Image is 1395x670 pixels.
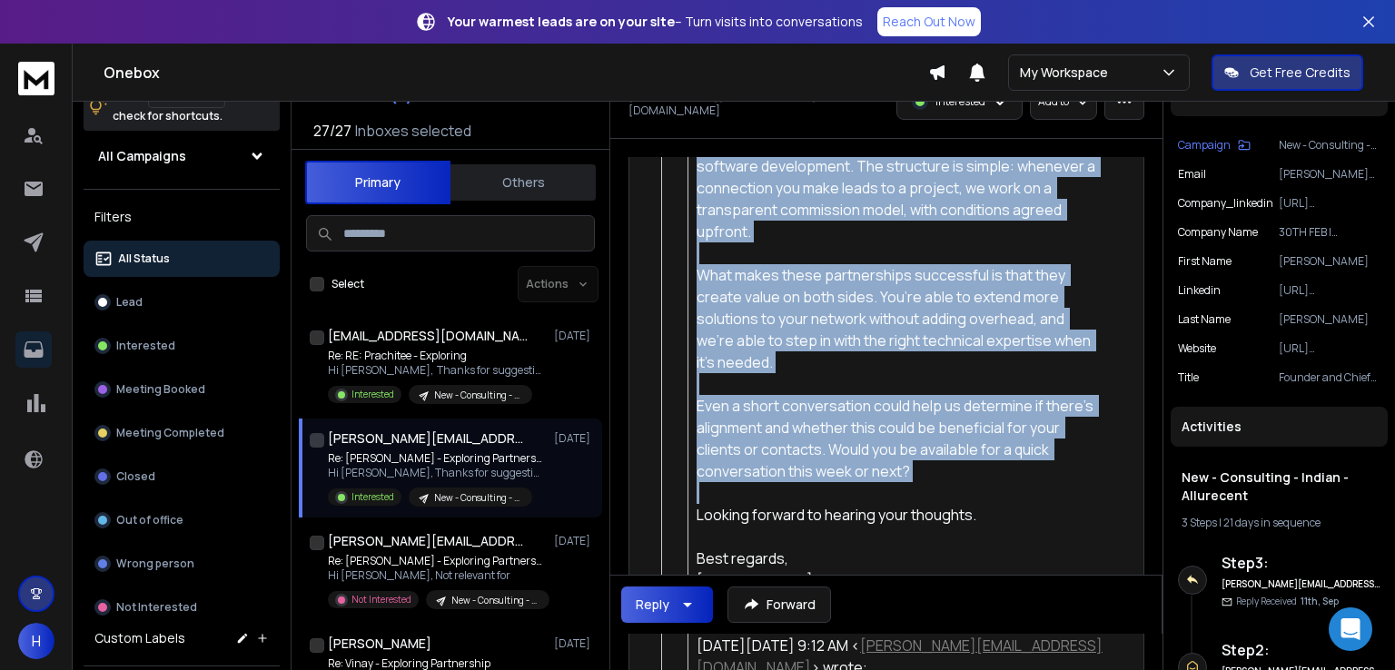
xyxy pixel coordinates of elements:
[116,557,194,571] p: Wrong person
[1279,138,1380,153] p: New - Consulting - Indian - Allurecent
[1279,312,1380,327] p: [PERSON_NAME]
[328,568,546,583] p: Hi [PERSON_NAME], Not relevant for
[113,89,241,125] p: Press to check for shortcuts.
[116,600,197,615] p: Not Interested
[1171,407,1388,447] div: Activities
[727,586,831,623] button: Forward
[621,586,713,623] button: Reply
[1178,167,1206,182] p: Email
[1212,54,1363,91] button: Get Free Credits
[116,469,155,484] p: Closed
[116,339,175,353] p: Interested
[84,415,280,451] button: Meeting Completed
[1279,370,1380,385] p: Founder and Chief Brand Strategist
[883,13,975,31] p: Reach Out Now
[697,264,1103,373] div: What makes these partnerships successful is that they create value on both sides. You’re able to ...
[935,94,985,109] p: Interested
[1329,607,1372,651] div: Open Intercom Messenger
[1182,468,1377,505] h1: New - Consulting - Indian - Allurecent
[104,62,928,84] h1: Onebox
[1301,595,1339,607] span: 11th, Sep
[328,451,546,466] p: Re: [PERSON_NAME] - Exploring Partnership
[1178,341,1216,356] p: website
[328,363,546,378] p: Hi [PERSON_NAME], Thanks for suggesting [DATE]
[448,13,863,31] p: – Turn visits into conversations
[434,491,521,505] p: New - Consulting - Indian - Allurecent
[84,204,280,230] h3: Filters
[1178,283,1221,298] p: linkedin
[98,147,186,165] h1: All Campaigns
[84,458,280,495] button: Closed
[1178,312,1231,327] p: Last Name
[305,161,450,204] button: Primary
[628,89,881,118] p: [PERSON_NAME][EMAIL_ADDRESS][DOMAIN_NAME]
[554,534,595,548] p: [DATE]
[84,284,280,320] button: Lead
[450,163,596,202] button: Others
[1178,370,1199,385] p: title
[554,636,595,651] p: [DATE]
[328,635,431,653] h1: [PERSON_NAME]
[313,85,414,103] h1: All Inbox(s)
[84,328,280,364] button: Interested
[116,426,224,440] p: Meeting Completed
[434,389,521,402] p: New - Consulting - Indian - Allurecent
[18,623,54,659] button: H
[1178,138,1251,153] button: Campaign
[1222,552,1380,574] h6: Step 3 :
[448,13,675,30] strong: Your warmest leads are on your site
[351,490,394,504] p: Interested
[351,593,411,606] p: Not Interested
[1223,515,1321,530] span: 21 days in sequence
[18,62,54,95] img: logo
[554,329,595,343] p: [DATE]
[331,277,364,291] label: Select
[877,7,981,36] a: Reach Out Now
[328,554,546,568] p: Re: [PERSON_NAME] - Exploring Partnership
[1020,64,1115,82] p: My Workspace
[84,138,280,174] button: All Campaigns
[1279,225,1380,240] p: 30TH FEB | Obviously Different Ideaz
[1279,341,1380,356] p: [URL][DOMAIN_NAME]
[328,466,546,480] p: Hi [PERSON_NAME], Thanks for suggesting [DATE]
[116,295,143,310] p: Lead
[116,382,205,397] p: Meeting Booked
[313,120,351,142] span: 27 / 27
[697,547,1103,569] div: Best regards,
[697,395,1103,482] div: Even a short conversation could help us determine if there’s alignment and whether this could be ...
[451,594,539,607] p: New - Consulting - Indian - Allurecent
[1279,167,1380,182] p: [PERSON_NAME][EMAIL_ADDRESS][DOMAIN_NAME]
[84,241,280,277] button: All Status
[84,371,280,408] button: Meeting Booked
[84,589,280,626] button: Not Interested
[1178,196,1273,211] p: company_linkedin
[355,120,471,142] h3: Inboxes selected
[328,327,528,345] h1: [EMAIL_ADDRESS][DOMAIN_NAME]
[84,502,280,538] button: Out of office
[697,569,1103,591] div: [PERSON_NAME]
[116,513,183,527] p: Out of office
[636,596,669,614] div: Reply
[1279,254,1380,269] p: [PERSON_NAME]
[84,546,280,582] button: Wrong person
[1279,283,1380,298] p: [URL][DOMAIN_NAME]
[1178,138,1231,153] p: Campaign
[328,532,528,550] h1: [PERSON_NAME][EMAIL_ADDRESS][DOMAIN_NAME]
[1182,516,1377,530] div: |
[118,251,170,266] p: All Status
[1182,515,1217,530] span: 3 Steps
[94,629,185,647] h3: Custom Labels
[351,388,394,401] p: Interested
[1250,64,1350,82] p: Get Free Credits
[1279,196,1380,211] p: [URL][DOMAIN_NAME]
[697,504,1103,526] div: Looking forward to hearing your thoughts.
[328,429,528,448] h1: [PERSON_NAME][EMAIL_ADDRESS][DOMAIN_NAME]
[697,112,1103,242] div: Our role is to serve as a flexible “bench tech” partner offering scalable IT resources, AR/VR sol...
[1222,639,1380,661] h6: Step 2 :
[1222,577,1380,591] h6: [PERSON_NAME][EMAIL_ADDRESS][DOMAIN_NAME]
[328,349,546,363] p: Re: RE: Prachitee - Exploring
[1178,254,1232,269] p: First Name
[554,431,595,446] p: [DATE]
